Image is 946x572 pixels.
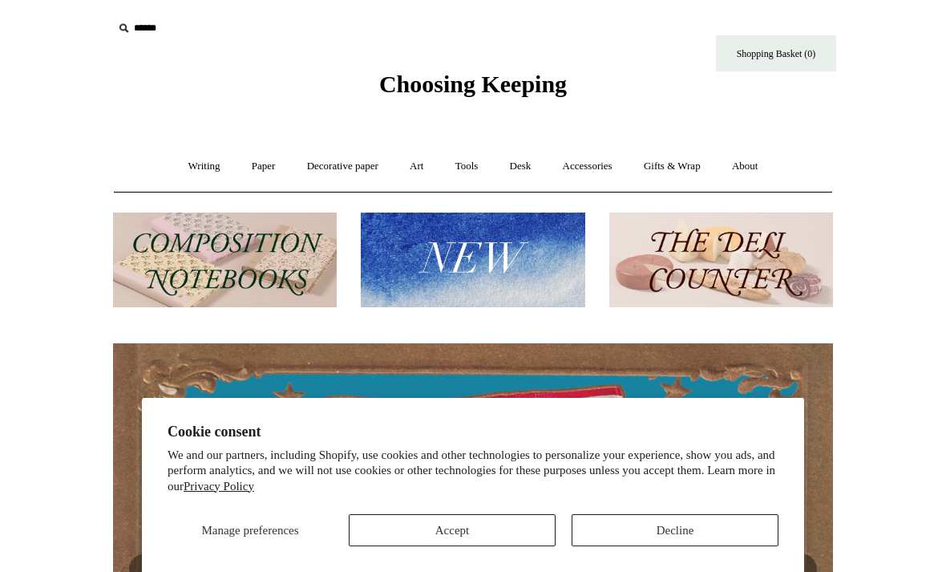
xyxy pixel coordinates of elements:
a: Desk [495,145,546,188]
a: About [718,145,773,188]
a: Privacy Policy [184,480,254,493]
a: Gifts & Wrap [629,145,715,188]
a: Tools [441,145,493,188]
span: Choosing Keeping [379,71,567,97]
p: We and our partners, including Shopify, use cookies and other technologies to personalize your ex... [168,448,778,495]
a: Paper [237,145,290,188]
a: Shopping Basket (0) [716,35,836,71]
button: Manage preferences [168,514,333,546]
h2: Cookie consent [168,424,778,440]
a: Choosing Keeping [379,83,567,95]
img: New.jpg__PID:f73bdf93-380a-4a35-bcfe-7823039498e1 [361,213,584,308]
button: Decline [572,514,778,546]
img: The Deli Counter [609,213,833,308]
img: 202302 Composition ledgers.jpg__PID:69722ee6-fa44-49dd-a067-31375e5d54ec [113,213,337,308]
a: Decorative paper [293,145,393,188]
button: Accept [349,514,556,546]
span: Manage preferences [201,524,298,537]
a: Art [395,145,438,188]
a: Accessories [548,145,627,188]
a: Writing [174,145,235,188]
